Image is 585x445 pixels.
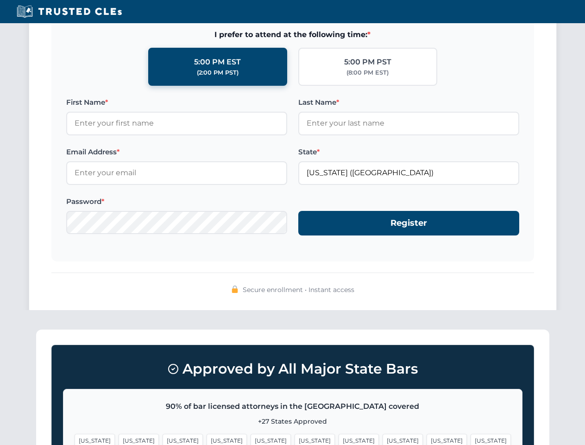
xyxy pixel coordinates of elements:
[344,56,391,68] div: 5:00 PM PST
[346,68,389,77] div: (8:00 PM EST)
[75,416,511,426] p: +27 States Approved
[298,161,519,184] input: Florida (FL)
[66,196,287,207] label: Password
[66,29,519,41] span: I prefer to attend at the following time:
[197,68,239,77] div: (2:00 PM PST)
[194,56,241,68] div: 5:00 PM EST
[63,356,522,381] h3: Approved by All Major State Bars
[66,161,287,184] input: Enter your email
[298,112,519,135] input: Enter your last name
[298,146,519,158] label: State
[243,285,354,295] span: Secure enrollment • Instant access
[75,400,511,413] p: 90% of bar licensed attorneys in the [GEOGRAPHIC_DATA] covered
[66,146,287,158] label: Email Address
[298,97,519,108] label: Last Name
[66,97,287,108] label: First Name
[298,211,519,235] button: Register
[231,286,239,293] img: 🔒
[66,112,287,135] input: Enter your first name
[14,5,125,19] img: Trusted CLEs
